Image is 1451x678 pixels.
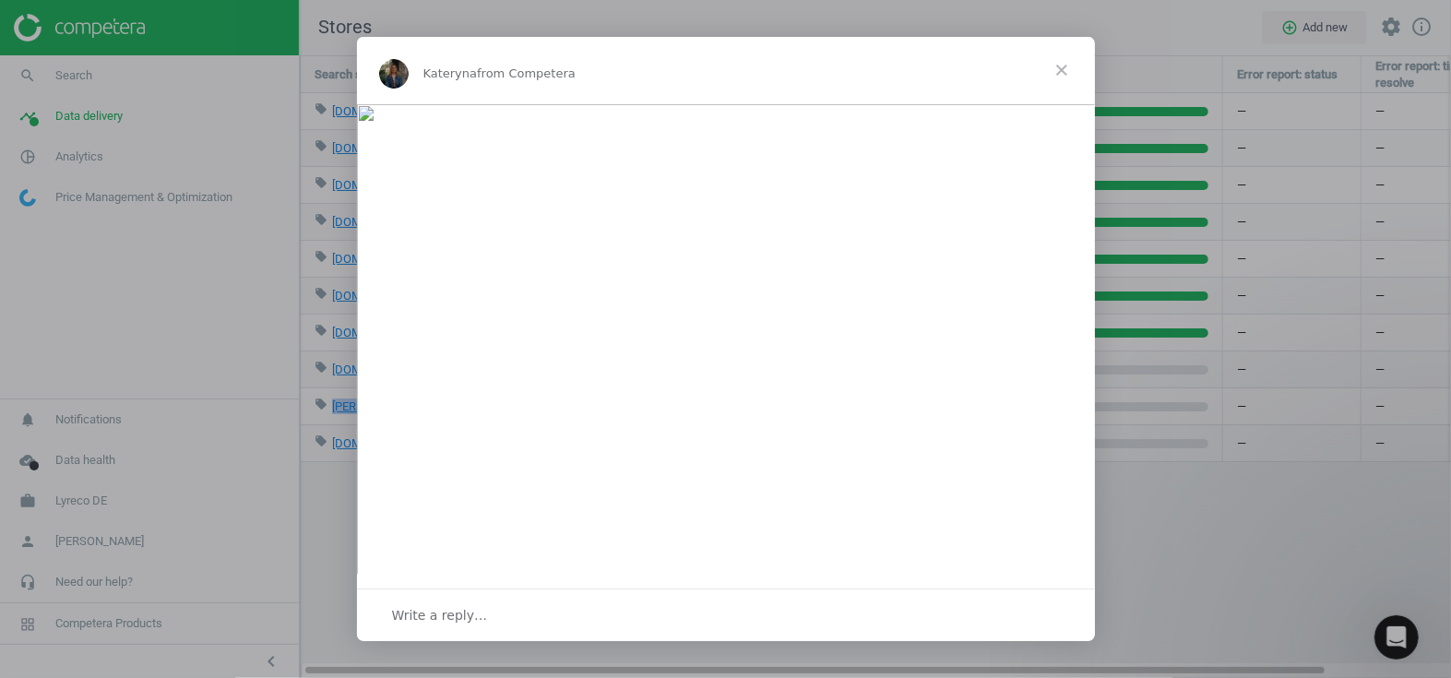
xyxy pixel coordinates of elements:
[423,66,478,80] span: Kateryna
[1029,37,1095,103] span: Close
[379,59,409,89] img: Profile image for Kateryna
[392,603,488,627] span: Write a reply…
[477,66,576,80] span: from Competera
[357,589,1095,641] div: Open conversation and reply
